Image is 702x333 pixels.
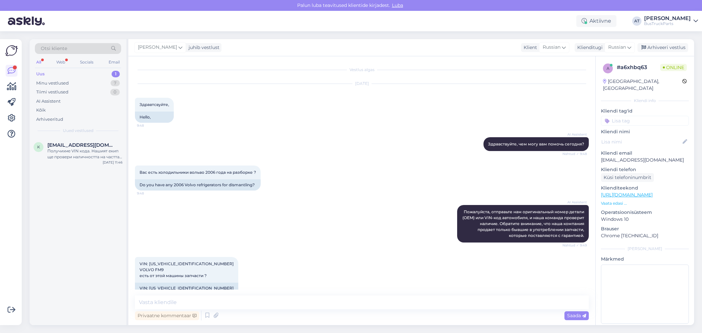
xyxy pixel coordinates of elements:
[41,45,67,52] span: Otsi kliente
[36,71,45,77] div: Uus
[601,216,689,223] p: Windows 10
[79,58,95,66] div: Socials
[562,151,587,156] span: Nähtud ✓ 9:48
[110,89,120,95] div: 0
[575,44,603,51] div: Klienditugi
[36,107,46,114] div: Kõik
[55,58,66,66] div: Web
[601,256,689,263] p: Märkmed
[135,67,589,73] div: Vestlus algas
[186,44,220,51] div: juhib vestlust
[632,16,641,26] div: AT
[601,116,689,126] input: Lisa tag
[462,209,585,238] span: Пожалуйста, отправьте нам оригинальный номер детали (OEM) или VIN-код автомобиля, и наша команда ...
[137,123,162,128] span: 9:48
[660,64,687,71] span: Online
[601,225,689,232] p: Brauser
[47,148,122,160] div: Получихме VIN кода. Нашият екип ще провери наличността на частта и ще се свърже с Вас.
[607,66,610,71] span: a
[111,80,120,87] div: 7
[140,102,169,107] span: Здравтсвуйте,
[135,81,589,87] div: [DATE]
[644,21,691,26] div: BusTruckParts
[644,16,691,21] div: [PERSON_NAME]
[601,157,689,164] p: [EMAIL_ADDRESS][DOMAIN_NAME]
[576,15,616,27] div: Aktiivne
[601,138,681,145] input: Lisa nimi
[617,64,660,71] div: # a6xhbq63
[601,246,689,252] div: [PERSON_NAME]
[608,44,626,51] span: Russian
[390,2,405,8] span: Luba
[135,283,238,306] div: VIN: [US_VEHICLE_IDENTIFICATION_NUMBER] VOLVO FM9 are there any spare parts for this car?
[36,89,68,95] div: Tiimi vestlused
[135,112,174,123] div: Hello,
[138,44,177,51] span: [PERSON_NAME]
[36,116,63,123] div: Arhiveeritud
[601,98,689,104] div: Kliendi info
[562,132,587,137] span: AI Assistent
[601,200,689,206] p: Vaata edasi ...
[521,44,537,51] div: Klient
[601,128,689,135] p: Kliendi nimi
[601,232,689,239] p: Chrome [TECHNICAL_ID]
[140,261,234,278] span: VIN: [US_VEHICLE_IDENTIFICATION_NUMBER] VOLVO FM9 есть от этой машины запчасти ?
[107,58,121,66] div: Email
[135,311,199,320] div: Privaatne kommentaar
[36,98,61,105] div: AI Assistent
[543,44,560,51] span: Russian
[601,108,689,115] p: Kliendi tag'id
[103,160,122,165] div: [DATE] 11:46
[488,141,584,146] span: Здравствуйте, чем могу вам помочь сегодня?
[47,142,116,148] span: kadrevatanas@gmail.com
[37,144,40,149] span: k
[601,166,689,173] p: Kliendi telefon
[603,78,682,92] div: [GEOGRAPHIC_DATA], [GEOGRAPHIC_DATA]
[601,185,689,192] p: Klienditeekond
[36,80,69,87] div: Minu vestlused
[562,243,587,248] span: Nähtud ✓ 9:49
[601,150,689,157] p: Kliendi email
[601,192,653,198] a: [URL][DOMAIN_NAME]
[637,43,688,52] div: Arhiveeri vestlus
[112,71,120,77] div: 1
[137,191,162,196] span: 9:48
[63,128,93,134] span: Uued vestlused
[644,16,698,26] a: [PERSON_NAME]BusTruckParts
[140,170,256,175] span: Вас есть холодильники вольво 2006 года на разборке ?
[35,58,42,66] div: All
[601,173,654,182] div: Küsi telefoninumbrit
[601,209,689,216] p: Operatsioonisüsteem
[5,44,18,57] img: Askly Logo
[567,313,586,319] span: Saada
[562,200,587,205] span: AI Assistent
[135,179,261,191] div: Do you have any 2006 Volvo refrigerators for dismantling?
